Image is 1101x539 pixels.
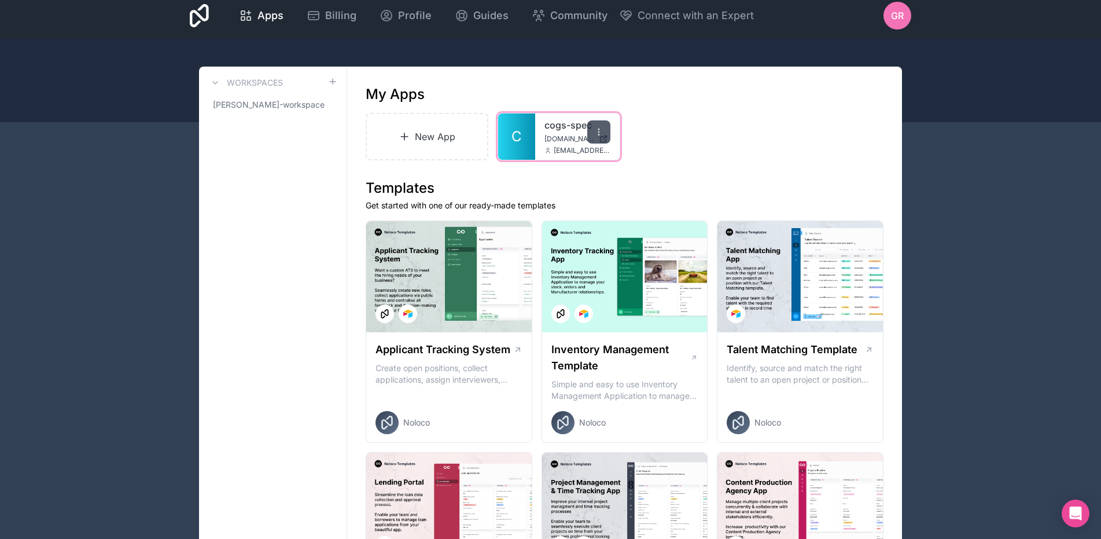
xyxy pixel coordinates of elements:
span: Profile [398,8,432,24]
h1: Talent Matching Template [727,342,857,358]
a: New App [366,113,488,160]
div: Open Intercom Messenger [1062,500,1089,527]
p: Get started with one of our ready-made templates [366,200,883,211]
a: Community [522,3,617,28]
a: Workspaces [208,76,283,90]
span: GR [891,9,904,23]
a: Billing [297,3,366,28]
span: [PERSON_NAME]-workspace [213,99,325,111]
span: Community [550,8,607,24]
a: [PERSON_NAME]-workspace [208,94,337,115]
img: Airtable Logo [731,309,741,318]
h1: Templates [366,179,883,197]
span: Noloco [403,417,430,428]
span: Apps [257,8,283,24]
span: C [511,127,522,146]
h1: My Apps [366,85,425,104]
a: cogs-spec [544,118,610,132]
a: Apps [230,3,293,28]
img: Airtable Logo [403,309,413,318]
img: Airtable Logo [579,309,588,318]
p: Identify, source and match the right talent to an open project or position with our Talent Matchi... [727,362,874,386]
span: [DOMAIN_NAME] [544,134,594,144]
h1: Applicant Tracking System [375,342,510,358]
p: Simple and easy to use Inventory Management Application to manage your stock, orders and Manufact... [551,379,698,402]
span: Noloco [754,417,781,428]
span: Guides [473,8,509,24]
h1: Inventory Management Template [551,342,690,374]
button: Connect with an Expert [619,8,754,24]
span: Billing [325,8,356,24]
a: [DOMAIN_NAME] [544,134,610,144]
a: Profile [370,3,441,28]
span: Noloco [579,417,606,428]
p: Create open positions, collect applications, assign interviewers, centralise candidate feedback a... [375,362,522,386]
span: [EMAIL_ADDRESS][DOMAIN_NAME] [554,146,610,155]
a: Guides [445,3,518,28]
a: C [498,113,535,160]
h3: Workspaces [227,77,283,89]
span: Connect with an Expert [638,8,754,24]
